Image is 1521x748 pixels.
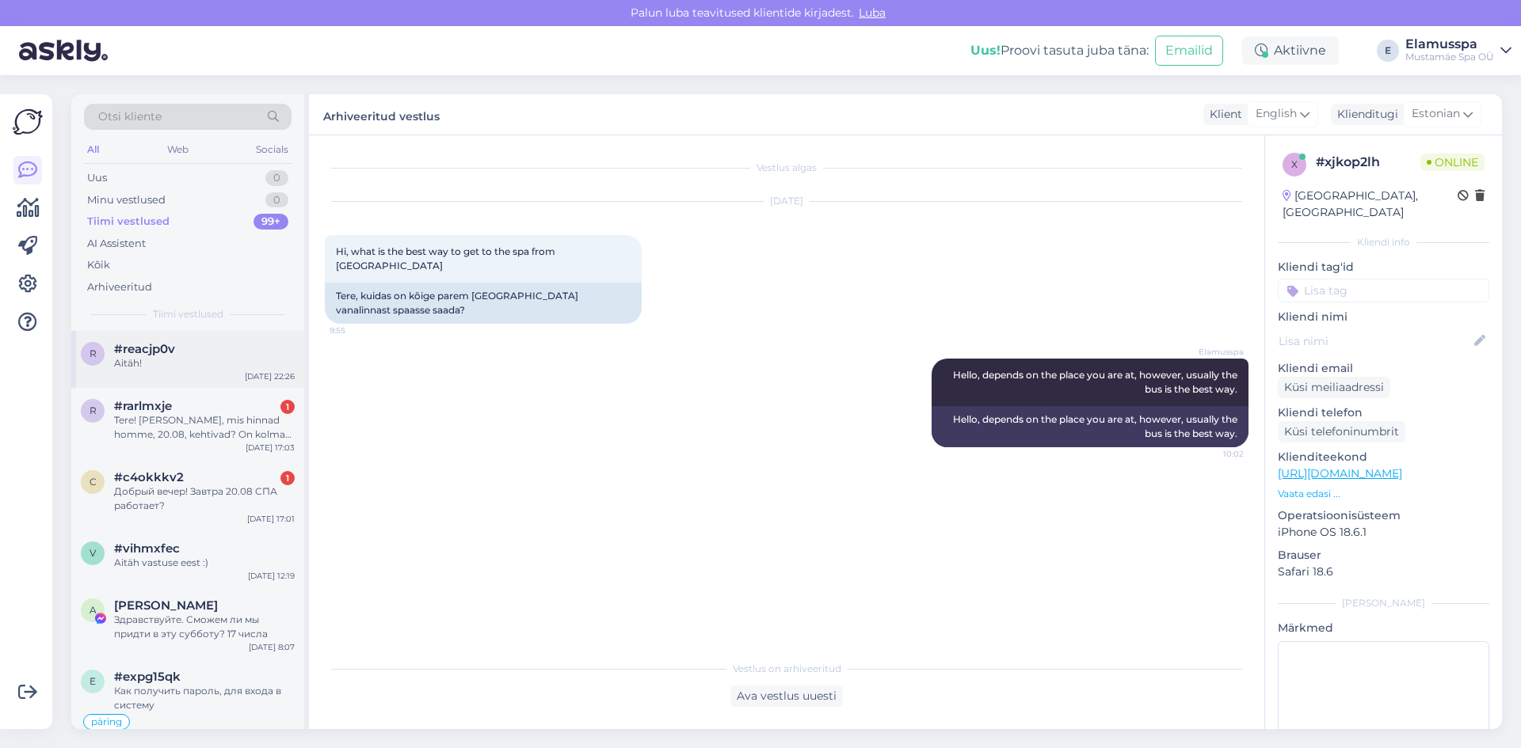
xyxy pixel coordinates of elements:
[1278,377,1390,398] div: Küsi meiliaadressi
[1278,309,1489,325] p: Kliendi nimi
[247,513,295,525] div: [DATE] 17:01
[253,214,288,230] div: 99+
[1278,487,1489,501] p: Vaata edasi ...
[246,442,295,454] div: [DATE] 17:03
[1278,259,1489,275] p: Kliendi tag'id
[245,370,295,382] div: [DATE] 22:26
[249,641,295,653] div: [DATE] 8:07
[1278,564,1489,580] p: Safari 18.6
[265,192,288,208] div: 0
[253,139,292,160] div: Socials
[114,684,295,712] div: Как получить пароль, для входа в систему
[1283,188,1458,221] div: [GEOGRAPHIC_DATA], [GEOGRAPHIC_DATA]
[1278,547,1489,564] p: Brauser
[114,541,180,556] span: #vihmxfec
[1242,36,1339,65] div: Aktiivne
[87,279,152,295] div: Arhiveeritud
[1256,105,1297,123] span: English
[114,356,295,370] div: Aitäh!
[1331,106,1398,123] div: Klienditugi
[1377,40,1399,62] div: E
[1291,158,1298,170] span: x
[730,685,843,707] div: Ava vestlus uuesti
[90,604,97,616] span: A
[1405,38,1494,51] div: Elamusspa
[1184,346,1244,358] span: Elamusspa
[953,369,1240,395] span: Hello, depends on the place you are at, however, usually the bus is the best way.
[84,139,102,160] div: All
[114,556,295,570] div: Aitäh vastuse eest :)
[280,471,295,485] div: 1
[854,6,890,20] span: Luba
[1278,421,1405,442] div: Küsi telefoninumbrit
[265,170,288,186] div: 0
[1203,106,1242,123] div: Klient
[1412,105,1460,123] span: Estonian
[1278,360,1489,377] p: Kliendi email
[248,570,295,582] div: [DATE] 12:19
[325,161,1248,175] div: Vestlus algas
[114,670,181,684] span: #expg15qk
[114,598,218,613] span: Andrey Artjushin
[87,170,107,186] div: Uus
[1278,524,1489,541] p: iPhone OS 18.6.1
[970,41,1149,60] div: Proovi tasuta juba täna:
[13,107,43,137] img: Askly Logo
[330,325,389,336] span: 9:55
[114,484,295,513] div: Добрый вечер! Завтра 20.08 СПА работает?
[1278,279,1489,302] input: Lisa tag
[1420,154,1485,171] span: Online
[1278,507,1489,524] p: Operatsioonisüsteem
[90,476,97,488] span: c
[87,214,170,230] div: Tiimi vestlused
[1405,51,1494,63] div: Mustamäe Spa OÜ
[114,342,175,356] span: #reacjp0v
[1278,449,1489,465] p: Klienditeekond
[932,406,1248,447] div: Hello, depends on the place you are at, however, usually the bus is the best way.
[114,399,172,413] span: #rarlmxje
[1278,620,1489,636] p: Märkmed
[280,400,295,414] div: 1
[90,547,96,559] span: v
[336,245,558,271] span: Hi, what is the best way to get to the spa from [GEOGRAPHIC_DATA]
[114,413,295,442] div: Tere! [PERSON_NAME], mis hinnad homme, 20.08, kehtivad? On kolmap, aga nagu [PERSON_NAME]? Kas ho...
[1279,332,1471,350] input: Lisa nimi
[90,675,96,687] span: e
[1316,153,1420,172] div: # xjkop2lh
[90,404,97,416] span: r
[98,108,162,125] span: Otsi kliente
[970,43,1001,58] b: Uus!
[325,283,642,324] div: Tere, kuidas on kõige parem [GEOGRAPHIC_DATA] vanalinnast spaasse saada?
[164,139,192,160] div: Web
[1278,404,1489,421] p: Kliendi telefon
[1155,36,1223,66] button: Emailid
[87,257,110,273] div: Kõik
[323,104,440,125] label: Arhiveeritud vestlus
[1184,448,1244,460] span: 10:02
[1278,235,1489,249] div: Kliendi info
[325,194,1248,208] div: [DATE]
[733,662,841,676] span: Vestlus on arhiveeritud
[153,307,223,321] span: Tiimi vestlused
[1278,466,1402,480] a: [URL][DOMAIN_NAME]
[87,192,166,208] div: Minu vestlused
[90,347,97,359] span: r
[87,236,146,252] div: AI Assistent
[91,717,122,727] span: päring
[114,470,184,484] span: #c4okkkv2
[1278,596,1489,610] div: [PERSON_NAME]
[114,613,295,641] div: Здравствуйте. Сможем ли мы придти в эту субботу? 17 числа
[1405,38,1511,63] a: ElamusspaMustamäe Spa OÜ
